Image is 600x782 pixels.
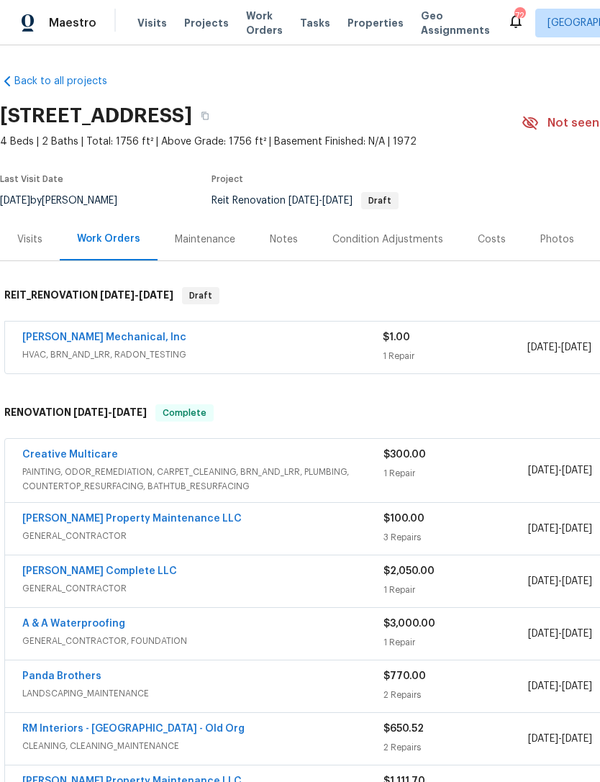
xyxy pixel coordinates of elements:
[22,634,383,648] span: GENERAL_CONTRACTOR, FOUNDATION
[514,9,524,23] div: 72
[562,734,592,744] span: [DATE]
[383,332,410,342] span: $1.00
[383,514,424,524] span: $100.00
[528,681,558,691] span: [DATE]
[212,196,399,206] span: Reit Renovation
[22,566,177,576] a: [PERSON_NAME] Complete LLC
[22,581,383,596] span: GENERAL_CONTRACTOR
[528,576,558,586] span: [DATE]
[383,530,528,545] div: 3 Repairs
[137,16,167,30] span: Visits
[22,619,125,629] a: A & A Waterproofing
[383,619,435,629] span: $3,000.00
[527,342,558,353] span: [DATE]
[561,342,591,353] span: [DATE]
[22,739,383,753] span: CLEANING, CLEANING_MAINTENANCE
[73,407,147,417] span: -
[22,465,383,494] span: PAINTING, ODOR_REMEDIATION, CARPET_CLEANING, BRN_AND_LRR, PLUMBING, COUNTERTOP_RESURFACING, BATHT...
[49,16,96,30] span: Maestro
[528,465,558,476] span: [DATE]
[212,175,243,183] span: Project
[288,196,319,206] span: [DATE]
[246,9,283,37] span: Work Orders
[383,635,528,650] div: 1 Repair
[528,524,558,534] span: [DATE]
[562,576,592,586] span: [DATE]
[139,290,173,300] span: [DATE]
[22,686,383,701] span: LANDSCAPING_MAINTENANCE
[4,287,173,304] h6: REIT_RENOVATION
[540,232,574,247] div: Photos
[383,349,527,363] div: 1 Repair
[22,671,101,681] a: Panda Brothers
[347,16,404,30] span: Properties
[22,514,242,524] a: [PERSON_NAME] Property Maintenance LLC
[22,724,245,734] a: RM Interiors - [GEOGRAPHIC_DATA] - Old Org
[22,332,186,342] a: [PERSON_NAME] Mechanical, Inc
[528,627,592,641] span: -
[112,407,147,417] span: [DATE]
[183,288,218,303] span: Draft
[528,734,558,744] span: [DATE]
[100,290,173,300] span: -
[383,740,528,755] div: 2 Repairs
[100,290,135,300] span: [DATE]
[332,232,443,247] div: Condition Adjustments
[4,404,147,422] h6: RENOVATION
[363,196,397,205] span: Draft
[383,724,424,734] span: $650.52
[421,9,490,37] span: Geo Assignments
[300,18,330,28] span: Tasks
[528,732,592,746] span: -
[562,629,592,639] span: [DATE]
[383,671,426,681] span: $770.00
[383,450,426,460] span: $300.00
[383,583,528,597] div: 1 Repair
[22,347,383,362] span: HVAC, BRN_AND_LRR, RADON_TESTING
[528,629,558,639] span: [DATE]
[73,407,108,417] span: [DATE]
[528,679,592,694] span: -
[270,232,298,247] div: Notes
[528,574,592,588] span: -
[527,340,591,355] span: -
[383,466,528,481] div: 1 Repair
[562,524,592,534] span: [DATE]
[157,406,212,420] span: Complete
[175,232,235,247] div: Maintenance
[77,232,140,246] div: Work Orders
[528,463,592,478] span: -
[383,566,435,576] span: $2,050.00
[562,465,592,476] span: [DATE]
[322,196,353,206] span: [DATE]
[192,103,218,129] button: Copy Address
[22,450,118,460] a: Creative Multicare
[562,681,592,691] span: [DATE]
[17,232,42,247] div: Visits
[288,196,353,206] span: -
[383,688,528,702] div: 2 Repairs
[478,232,506,247] div: Costs
[184,16,229,30] span: Projects
[22,529,383,543] span: GENERAL_CONTRACTOR
[528,522,592,536] span: -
